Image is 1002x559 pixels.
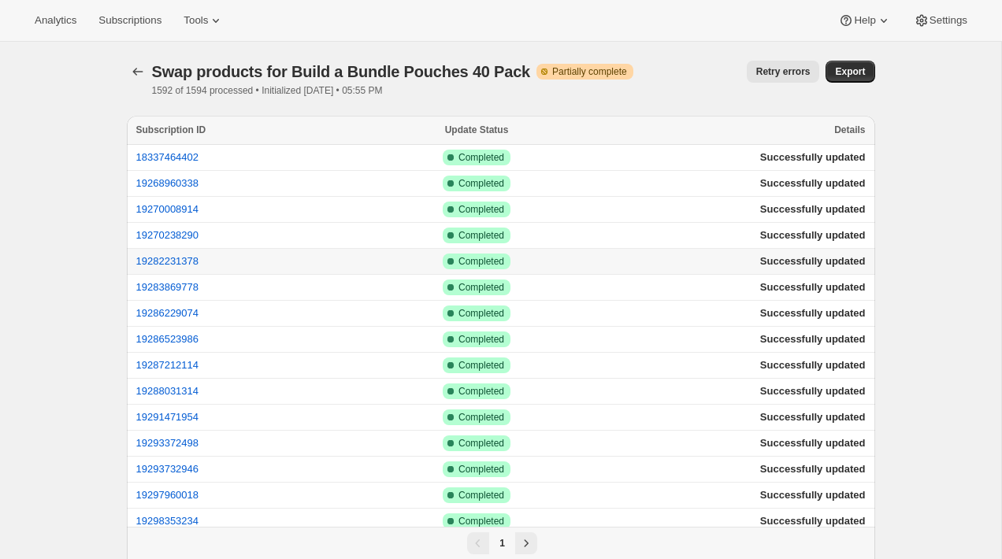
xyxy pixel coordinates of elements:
[826,61,874,83] button: Export
[458,255,504,268] span: Completed
[458,307,504,320] span: Completed
[760,333,866,345] span: Successfully updated
[445,124,509,135] span: Update Status
[458,281,504,294] span: Completed
[136,411,199,423] button: 19291471954
[760,229,866,241] span: Successfully updated
[930,14,967,27] span: Settings
[458,463,504,476] span: Completed
[136,515,199,527] button: 19298353234
[458,385,504,398] span: Completed
[854,14,875,27] span: Help
[515,532,537,554] button: Next
[98,14,161,27] span: Subscriptions
[136,177,199,189] button: 19268960338
[760,489,866,501] span: Successfully updated
[829,9,900,31] button: Help
[152,63,531,80] span: Swap products for Build a Bundle Pouches 40 Pack
[458,489,504,502] span: Completed
[760,437,866,449] span: Successfully updated
[136,463,199,475] button: 19293732946
[136,229,199,241] button: 19270238290
[136,333,199,345] button: 19286523986
[760,255,866,267] span: Successfully updated
[458,437,504,450] span: Completed
[136,437,199,449] button: 19293372498
[458,229,504,242] span: Completed
[747,61,820,83] button: Retry errors
[25,9,86,31] button: Analytics
[458,151,504,164] span: Completed
[760,463,866,475] span: Successfully updated
[458,359,504,372] span: Completed
[136,281,199,293] button: 19283869778
[136,385,199,397] button: 19288031314
[136,124,206,135] span: Subscription ID
[760,515,866,527] span: Successfully updated
[152,84,408,97] p: 1592 of 1594 processed • Initialized [DATE] • 05:55 PM
[552,65,627,78] span: Partially complete
[760,307,866,319] span: Successfully updated
[89,9,171,31] button: Subscriptions
[136,151,199,163] button: 18337464402
[35,14,76,27] span: Analytics
[760,411,866,423] span: Successfully updated
[760,359,866,371] span: Successfully updated
[499,538,505,549] span: 1
[458,177,504,190] span: Completed
[136,255,199,267] button: 19282231378
[760,385,866,397] span: Successfully updated
[458,411,504,424] span: Completed
[184,14,208,27] span: Tools
[756,65,811,78] span: Retry errors
[760,151,866,163] span: Successfully updated
[136,307,199,319] button: 19286229074
[174,9,233,31] button: Tools
[136,489,199,501] button: 19297960018
[458,515,504,528] span: Completed
[136,359,199,371] button: 19287212114
[760,281,866,293] span: Successfully updated
[127,527,875,559] nav: Pagination
[136,203,199,215] button: 19270008914
[760,177,866,189] span: Successfully updated
[458,203,504,216] span: Completed
[760,203,866,215] span: Successfully updated
[904,9,977,31] button: Settings
[834,124,865,135] span: Details
[835,65,865,78] span: Export
[458,333,504,346] span: Completed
